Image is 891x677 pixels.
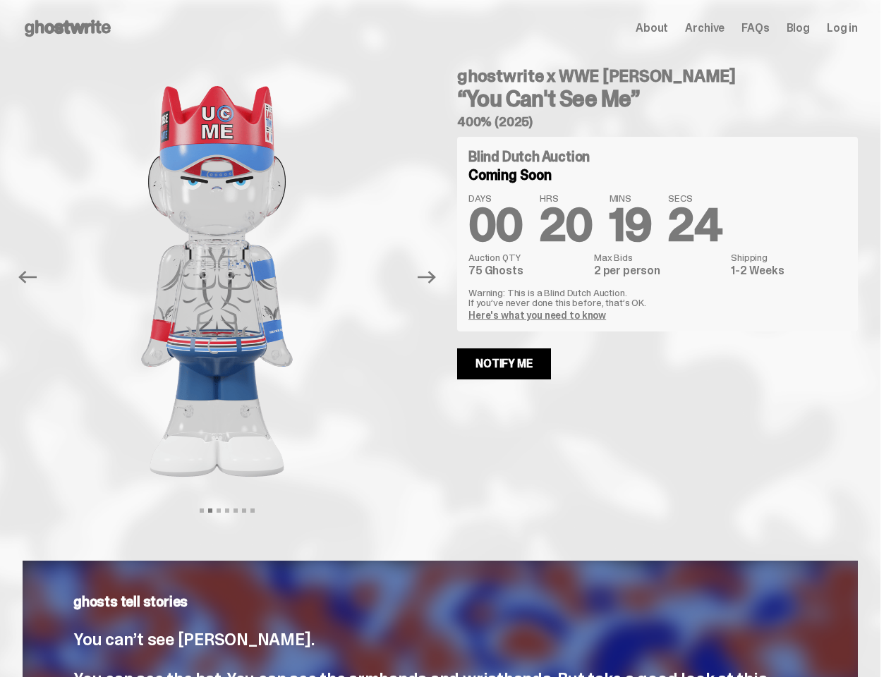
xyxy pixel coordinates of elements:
[468,193,523,203] span: DAYS
[636,23,668,34] a: About
[668,193,722,203] span: SECS
[731,265,847,276] dd: 1-2 Weeks
[468,168,847,182] div: Coming Soon
[217,508,221,513] button: View slide 3
[250,508,255,513] button: View slide 7
[457,116,858,128] h5: 400% (2025)
[468,196,523,255] span: 00
[12,262,43,293] button: Previous
[668,196,722,255] span: 24
[457,348,551,379] a: Notify Me
[610,196,652,255] span: 19
[685,23,725,34] a: Archive
[594,252,722,262] dt: Max Bids
[225,508,229,513] button: View slide 4
[208,508,212,513] button: View slide 2
[37,56,397,506] img: John_Cena_Hero_1.png
[73,628,314,650] span: You can’t see [PERSON_NAME].
[827,23,858,34] a: Log in
[787,23,810,34] a: Blog
[741,23,769,34] a: FAQs
[73,594,807,609] p: ghosts tell stories
[594,265,722,276] dd: 2 per person
[731,252,847,262] dt: Shipping
[468,309,606,322] a: Here's what you need to know
[468,252,586,262] dt: Auction QTY
[468,265,586,276] dd: 75 Ghosts
[457,68,858,85] h4: ghostwrite x WWE [PERSON_NAME]
[411,262,442,293] button: Next
[610,193,652,203] span: MINS
[468,288,847,307] p: Warning: This is a Blind Dutch Auction. If you’ve never done this before, that’s OK.
[468,150,590,164] h4: Blind Dutch Auction
[200,508,204,513] button: View slide 1
[457,87,858,110] h3: “You Can't See Me”
[540,193,593,203] span: HRS
[242,508,246,513] button: View slide 6
[234,508,238,513] button: View slide 5
[540,196,593,255] span: 20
